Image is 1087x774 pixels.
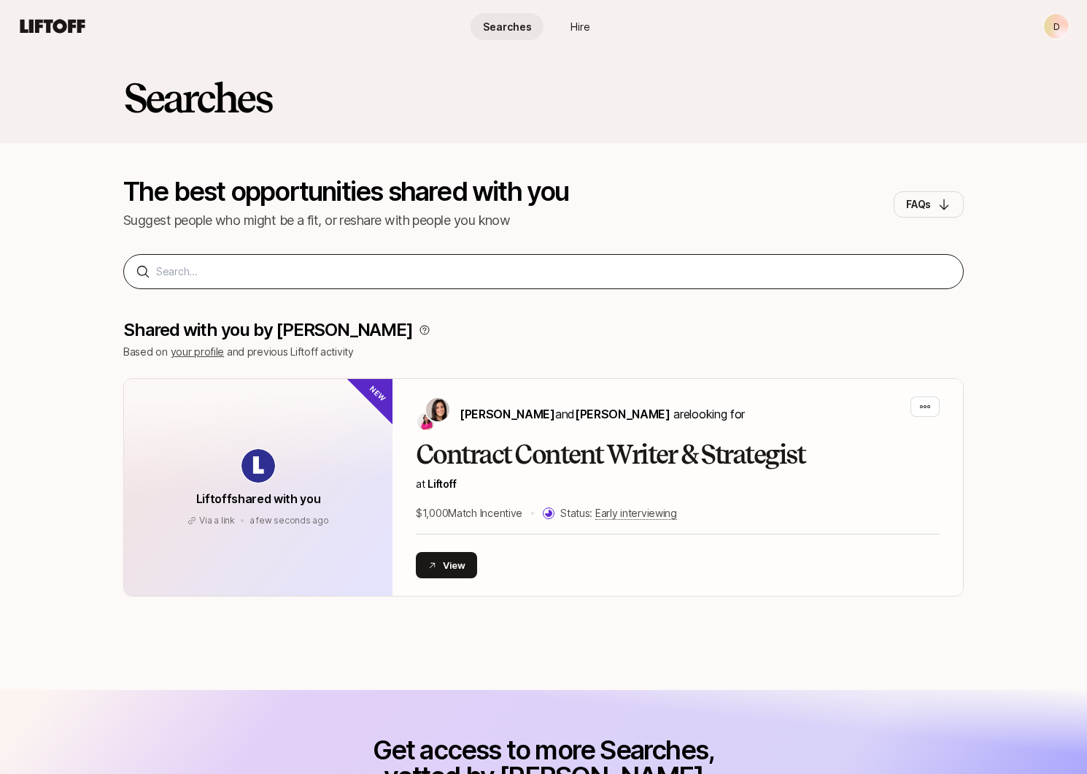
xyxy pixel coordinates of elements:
p: Suggest people who might be a fit, or reshare with people you know [123,210,569,231]
p: The best opportunities shared with you [123,178,569,204]
p: FAQs [906,196,931,213]
p: Via a link [199,514,235,527]
p: Based on and previous Liftoff activity [123,343,964,361]
button: D [1043,13,1069,39]
a: Searches [471,13,543,40]
p: Shared with you by [PERSON_NAME] [123,320,413,340]
p: D [1053,18,1060,35]
div: New [345,354,417,426]
h2: Searches [123,76,271,120]
a: Hire [543,13,616,40]
p: $1,000 Match Incentive [416,505,522,522]
span: August 22, 2025 3:06pm [249,515,329,526]
img: Emma Frane [417,413,435,430]
span: [PERSON_NAME] [460,407,555,421]
span: Early interviewing [595,507,677,520]
span: Hire [570,19,590,34]
p: Status: [560,505,677,522]
p: are looking for [460,405,745,424]
button: View [416,552,477,578]
a: your profile [171,345,225,358]
span: [PERSON_NAME] [575,407,670,421]
h2: Contract Content Writer & Strategist [416,440,940,470]
span: and [555,407,670,421]
span: Liftoff [428,478,456,490]
img: Eleanor Morgan [426,398,449,421]
span: Liftoff shared with you [196,491,321,506]
input: Search... [156,263,951,280]
img: avatar-url [241,449,275,483]
button: FAQs [894,191,964,218]
p: at [416,475,940,493]
span: Searches [483,19,532,34]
